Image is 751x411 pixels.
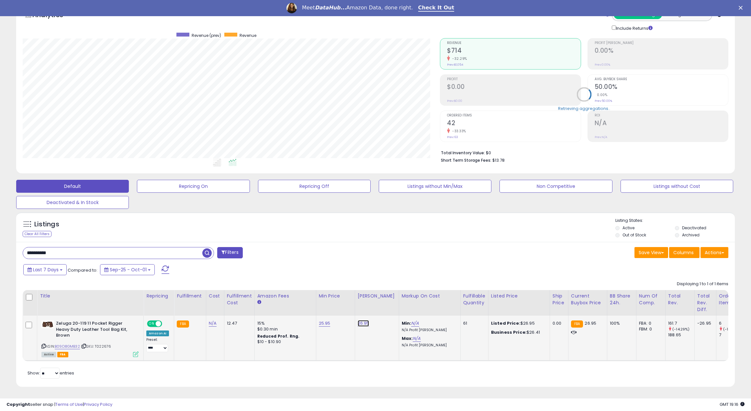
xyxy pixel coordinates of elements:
[55,344,80,349] a: B09D8GMB32
[57,352,68,357] span: FBA
[669,247,700,258] button: Columns
[257,299,261,305] small: Amazon Fees.
[379,180,491,193] button: Listings without Min/Max
[146,338,169,352] div: Preset:
[402,343,455,348] p: N/A Profit [PERSON_NAME]
[84,401,112,407] a: Privacy Policy
[553,293,566,306] div: Ship Price
[418,5,454,12] a: Check It Out
[257,326,311,332] div: $0.30 min
[23,231,51,237] div: Clear All Filters
[148,321,156,327] span: ON
[100,264,155,275] button: Sep-25 - Oct-01
[682,225,706,231] label: Deactivated
[28,370,74,376] span: Show: entries
[227,293,252,306] div: Fulfillment Cost
[146,330,169,336] div: Amazon AI
[668,293,692,306] div: Total Rev.
[16,180,129,193] button: Default
[358,320,369,327] a: 26.95
[622,225,634,231] label: Active
[217,247,242,258] button: Filters
[668,320,694,326] div: 161.7
[558,105,610,111] div: Retrieving aggregations..
[697,293,713,313] div: Total Rev. Diff.
[240,33,256,38] span: Revenue
[41,320,54,328] img: 41oSybPU2wL._SL40_.jpg
[137,180,250,193] button: Repricing On
[723,327,740,332] small: (-14.29%)
[585,320,596,326] span: 26.95
[399,290,460,316] th: The percentage added to the cost of goods (COGS) that forms the calculator for Min & Max prices.
[402,328,455,332] p: N/A Profit [PERSON_NAME]
[720,401,745,407] span: 2025-10-9 19:16 GMT
[192,33,221,38] span: Revenue (prev)
[257,320,311,326] div: 15%
[571,320,583,328] small: FBA
[177,293,203,299] div: Fulfillment
[286,3,297,13] img: Profile image for Georgie
[81,344,111,349] span: | SKU: T022676
[607,24,660,32] div: Include Returns
[672,327,689,332] small: (-14.29%)
[319,293,352,299] div: Min Price
[56,320,135,340] b: Zeluga 20-119 11 Pocket Rigger Heavy Duty Leather Tool Bag Kit, Brown
[402,293,458,299] div: Markup on Cost
[161,321,172,327] span: OFF
[257,339,311,345] div: $10 - $10.90
[34,220,59,229] h5: Listings
[491,320,521,326] b: Listed Price:
[257,293,313,299] div: Amazon Fees
[697,320,711,326] div: -26.95
[610,293,633,306] div: BB Share 24h.
[622,232,646,238] label: Out of Stock
[41,320,139,356] div: ASIN:
[739,6,745,10] div: Close
[302,5,413,11] div: Meet Amazon Data, done right.
[639,326,660,332] div: FBM: 0
[491,329,527,335] b: Business Price:
[68,267,97,273] span: Compared to:
[491,320,545,326] div: $26.95
[701,247,728,258] button: Actions
[6,401,30,407] strong: Copyright
[682,232,700,238] label: Archived
[615,218,735,224] p: Listing States:
[209,320,217,327] a: N/A
[413,335,420,342] a: N/A
[668,332,694,338] div: 188.65
[55,401,83,407] a: Terms of Use
[315,5,346,11] i: DataHub...
[16,196,129,209] button: Deactivated & In Stock
[402,320,411,326] b: Min:
[33,266,59,273] span: Last 7 Days
[41,352,56,357] span: All listings currently available for purchase on Amazon
[110,266,147,273] span: Sep-25 - Oct-01
[411,320,419,327] a: N/A
[610,320,631,326] div: 100%
[463,320,483,326] div: 61
[6,402,112,408] div: seller snap | |
[673,249,694,256] span: Columns
[621,180,733,193] button: Listings without Cost
[23,264,67,275] button: Last 7 Days
[402,335,413,341] b: Max:
[177,320,189,328] small: FBA
[40,293,141,299] div: Title
[571,293,604,306] div: Current Buybox Price
[258,180,371,193] button: Repricing Off
[719,293,743,306] div: Ordered Items
[677,281,728,287] div: Displaying 1 to 1 of 1 items
[553,320,563,326] div: 0.00
[491,293,547,299] div: Listed Price
[719,332,745,338] div: 7
[639,320,660,326] div: FBA: 0
[227,320,250,326] div: 12.47
[146,293,171,299] div: Repricing
[209,293,221,299] div: Cost
[639,293,663,306] div: Num of Comp.
[257,333,300,339] b: Reduced Prof. Rng.
[719,320,745,326] div: 6
[319,320,331,327] a: 25.95
[491,330,545,335] div: $26.41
